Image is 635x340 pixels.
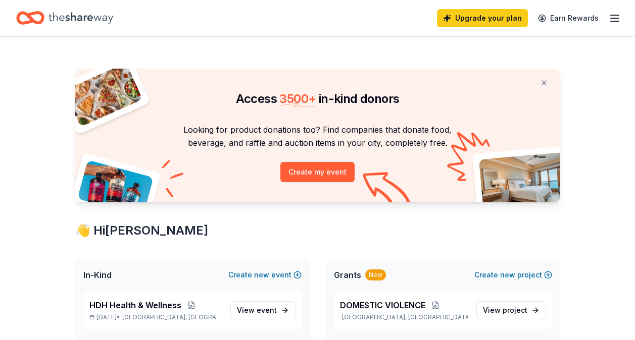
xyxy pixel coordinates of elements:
span: project [503,306,527,314]
span: event [257,306,277,314]
span: 3500 + [279,91,316,106]
a: Home [16,6,113,30]
span: new [254,269,269,281]
span: Access in-kind donors [236,91,400,106]
button: Createnewproject [474,269,552,281]
div: 👋 Hi [PERSON_NAME] [75,222,560,239]
span: Grants [334,269,361,281]
img: Pizza [64,63,142,127]
button: Create my event [280,162,355,182]
span: View [237,304,277,316]
span: [GEOGRAPHIC_DATA], [GEOGRAPHIC_DATA] [122,313,222,321]
p: [DATE] • [89,313,222,321]
p: Looking for product donations too? Find companies that donate food, beverage, and raffle and auct... [87,123,548,150]
span: DOMESTIC VIOLENCE [340,299,425,311]
button: Createnewevent [228,269,302,281]
a: View event [230,301,296,319]
div: New [365,269,386,280]
span: In-Kind [83,269,112,281]
span: View [483,304,527,316]
span: new [500,269,515,281]
p: [GEOGRAPHIC_DATA], [GEOGRAPHIC_DATA] [340,313,468,321]
a: Upgrade your plan [437,9,528,27]
span: HDH Health & Wellness [89,299,181,311]
a: View project [476,301,546,319]
a: Earn Rewards [532,9,605,27]
img: Curvy arrow [363,172,413,210]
